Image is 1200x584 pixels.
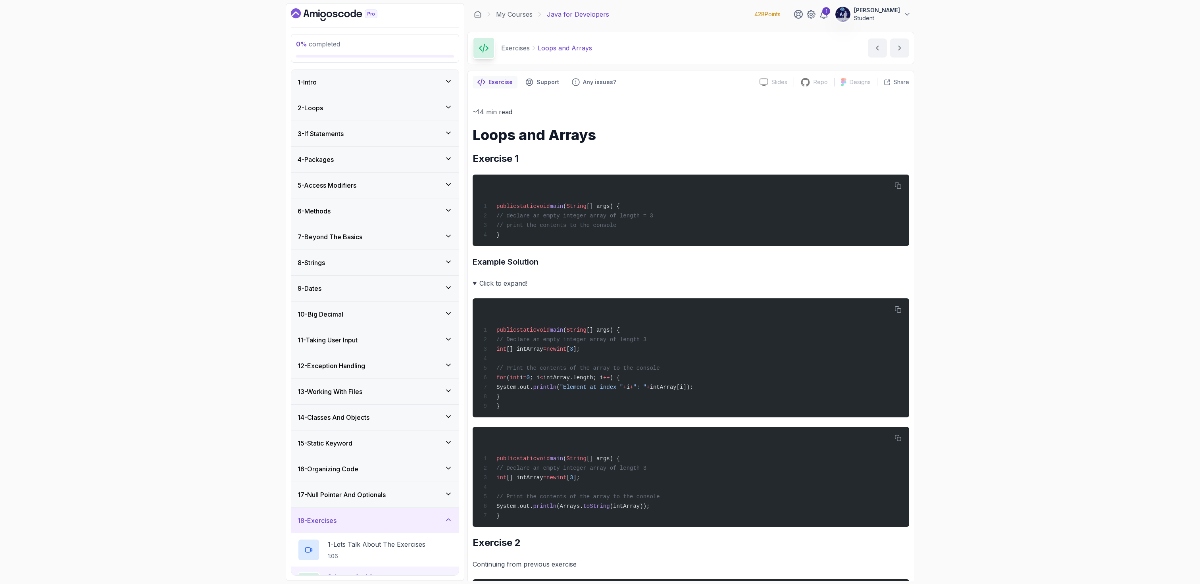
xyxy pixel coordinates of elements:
button: 7-Beyond The Basics [291,224,459,250]
h3: 3 - If Statements [298,129,344,138]
span: 0 [527,375,530,381]
span: intArray[i]); [650,384,693,390]
span: main [550,455,563,462]
span: } [496,403,500,409]
span: int [496,474,506,481]
span: } [496,513,500,519]
button: 11-Taking User Input [291,327,459,353]
span: public [496,203,516,209]
span: // Declare an empty integer array of length 3 [496,336,646,343]
span: i [627,384,630,390]
h3: 8 - Strings [298,258,325,267]
span: void [537,327,550,333]
p: Java for Developers [547,10,609,19]
button: next content [890,38,909,58]
span: [] args) { [587,327,620,333]
button: 3-If Statements [291,121,459,146]
div: 1 [822,7,830,15]
h3: 18 - Exercises [298,516,337,525]
h3: 16 - Organizing Code [298,464,358,474]
span: public [496,327,516,333]
h1: Loops and Arrays [473,127,909,143]
span: } [496,394,500,400]
button: notes button [473,76,517,88]
button: 8-Strings [291,250,459,275]
p: Exercise [488,78,513,86]
p: Share [894,78,909,86]
span: i [520,375,523,381]
h3: 14 - Classes And Objects [298,413,369,422]
img: user profile image [835,7,850,22]
h3: 15 - Static Keyword [298,438,352,448]
span: // declare an empty integer array of length = 3 [496,213,653,219]
span: String [566,327,586,333]
span: new [546,474,556,481]
h3: 11 - Taking User Input [298,335,358,345]
a: My Courses [496,10,533,19]
span: public [496,455,516,462]
span: // Print the contents of the array to the console [496,494,660,500]
span: + [646,384,650,390]
span: main [550,327,563,333]
span: println [533,503,556,509]
span: } [496,232,500,238]
span: ( [563,455,566,462]
button: 17-Null Pointer And Optionals [291,482,459,507]
p: 2 - Loops and Arrays [328,572,388,582]
span: = [523,375,526,381]
span: (intArray)); [610,503,650,509]
h3: 10 - Big Decimal [298,309,343,319]
p: [PERSON_NAME] [854,6,900,14]
h3: 12 - Exception Handling [298,361,365,371]
p: Student [854,14,900,22]
button: 16-Organizing Code [291,456,459,482]
span: static [516,327,536,333]
p: Exercises [501,43,530,53]
span: 0 % [296,40,307,48]
h3: 9 - Dates [298,284,321,293]
summary: Click to expand! [473,278,909,289]
span: static [516,455,536,462]
span: = [543,474,546,481]
p: 428 Points [754,10,781,18]
h3: 2 - Loops [298,103,323,113]
p: 1 - Lets Talk About The Exercises [328,540,425,549]
a: Dashboard [474,10,482,18]
span: [] args) { [587,455,620,462]
h3: 4 - Packages [298,155,334,164]
span: int [496,346,506,352]
span: ; i [530,375,540,381]
span: void [537,455,550,462]
span: new [546,346,556,352]
button: previous content [868,38,887,58]
h3: 5 - Access Modifiers [298,181,356,190]
button: 2-Loops [291,95,459,121]
span: [] args) { [587,203,620,209]
span: [ [566,474,569,481]
span: int [556,346,566,352]
button: 9-Dates [291,276,459,301]
h3: 13 - Working With Files [298,387,362,396]
h3: 6 - Methods [298,206,331,216]
button: 13-Working With Files [291,379,459,404]
span: ( [563,203,566,209]
span: // print the contents to the console [496,222,616,229]
button: 12-Exception Handling [291,353,459,378]
button: Feedback button [567,76,621,88]
span: "Element at index " [560,384,623,390]
button: Share [877,78,909,86]
button: 18-Exercises [291,508,459,533]
h2: Exercise 2 [473,536,909,549]
span: + [623,384,626,390]
button: user profile image[PERSON_NAME]Student [835,6,911,22]
span: System.out. [496,503,533,509]
h3: 7 - Beyond The Basics [298,232,362,242]
button: 15-Static Keyword [291,430,459,456]
a: Dashboard [291,8,396,21]
span: println [533,384,556,390]
p: Continuing from previous exercise [473,559,909,570]
button: 1-Intro [291,69,459,95]
span: // Declare an empty integer array of length 3 [496,465,646,471]
span: System.out. [496,384,533,390]
span: intArray.length; i [543,375,603,381]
